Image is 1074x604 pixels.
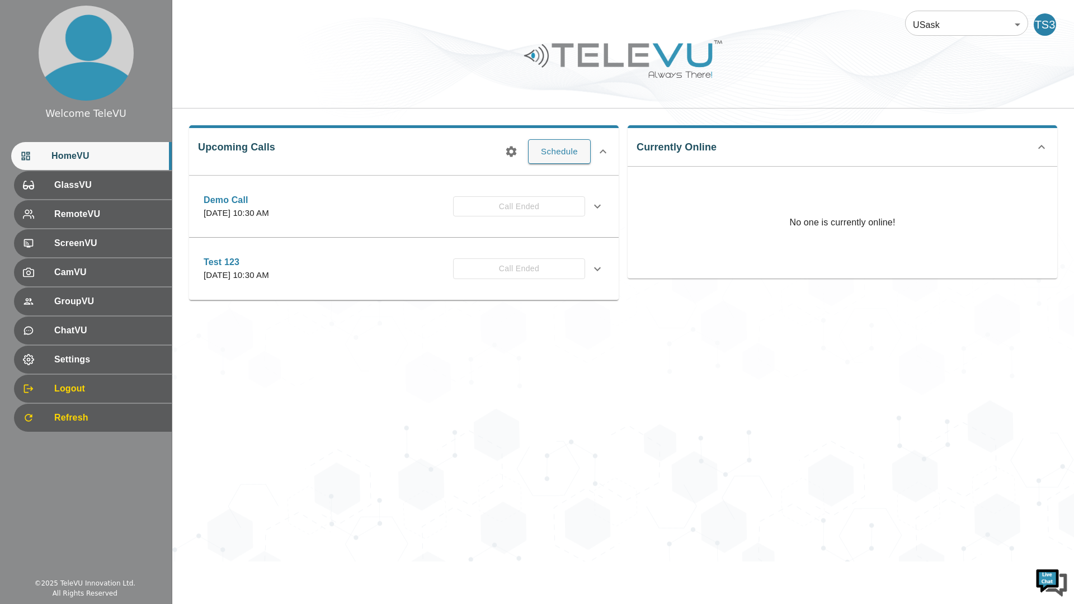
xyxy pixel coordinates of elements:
[14,287,172,315] div: GroupVU
[39,6,134,101] img: profile.png
[14,229,172,257] div: ScreenVU
[54,266,163,279] span: CamVU
[14,258,172,286] div: CamVU
[54,353,163,366] span: Settings
[905,9,1028,40] div: USask
[789,167,895,279] p: No one is currently online!
[54,207,163,221] span: RemoteVU
[14,346,172,374] div: Settings
[54,237,163,250] span: ScreenVU
[195,187,613,226] div: Demo Call[DATE] 10:30 AMCall Ended
[45,106,126,121] div: Welcome TeleVU
[528,139,591,164] button: Schedule
[1034,13,1056,36] div: TS3
[53,588,117,598] div: All Rights Reserved
[522,36,724,82] img: Logo
[54,178,163,192] span: GlassVU
[1035,565,1068,598] img: Chat Widget
[204,207,269,220] p: [DATE] 10:30 AM
[54,324,163,337] span: ChatVU
[14,171,172,199] div: GlassVU
[204,194,269,207] p: Demo Call
[14,404,172,432] div: Refresh
[11,142,172,170] div: HomeVU
[34,578,135,588] div: © 2025 TeleVU Innovation Ltd.
[54,382,163,395] span: Logout
[195,249,613,289] div: Test 123[DATE] 10:30 AMCall Ended
[54,295,163,308] span: GroupVU
[51,149,163,163] span: HomeVU
[204,269,269,282] p: [DATE] 10:30 AM
[204,256,269,269] p: Test 123
[14,200,172,228] div: RemoteVU
[54,411,163,424] span: Refresh
[14,375,172,403] div: Logout
[14,317,172,345] div: ChatVU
